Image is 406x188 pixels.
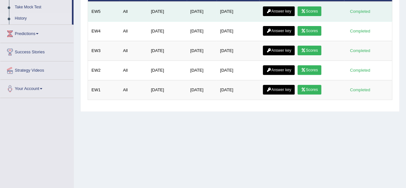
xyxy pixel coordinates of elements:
a: Answer key [263,65,295,75]
div: Completed [348,28,373,34]
td: [DATE] [187,61,217,80]
a: Answer key [263,6,295,16]
div: Completed [348,67,373,74]
td: EW4 [88,22,120,41]
td: [DATE] [217,61,260,80]
td: [DATE] [217,22,260,41]
td: [DATE] [187,22,217,41]
td: [DATE] [147,80,187,100]
a: Scores [298,65,321,75]
a: Success Stories [0,43,73,59]
td: [DATE] [217,80,260,100]
a: Scores [298,6,321,16]
td: All [119,41,147,61]
td: [DATE] [147,61,187,80]
a: Answer key [263,85,295,94]
a: Scores [298,46,321,55]
div: Completed [348,86,373,93]
td: [DATE] [187,2,217,22]
td: EW1 [88,80,120,100]
td: [DATE] [147,41,187,61]
a: Answer key [263,46,295,55]
a: Your Account [0,80,73,96]
td: [DATE] [217,41,260,61]
a: Answer key [263,26,295,36]
a: Predictions [0,25,73,41]
a: Scores [298,26,321,36]
td: All [119,61,147,80]
td: [DATE] [187,41,217,61]
td: [DATE] [147,22,187,41]
div: Completed [348,8,373,15]
div: Completed [348,47,373,54]
td: All [119,2,147,22]
td: [DATE] [147,2,187,22]
a: History [12,13,72,24]
td: All [119,22,147,41]
a: Scores [298,85,321,94]
td: EW5 [88,2,120,22]
a: Take Mock Test [12,2,72,13]
a: Strategy Videos [0,61,73,77]
td: [DATE] [217,2,260,22]
td: EW2 [88,61,120,80]
td: All [119,80,147,100]
td: EW3 [88,41,120,61]
td: [DATE] [187,80,217,100]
